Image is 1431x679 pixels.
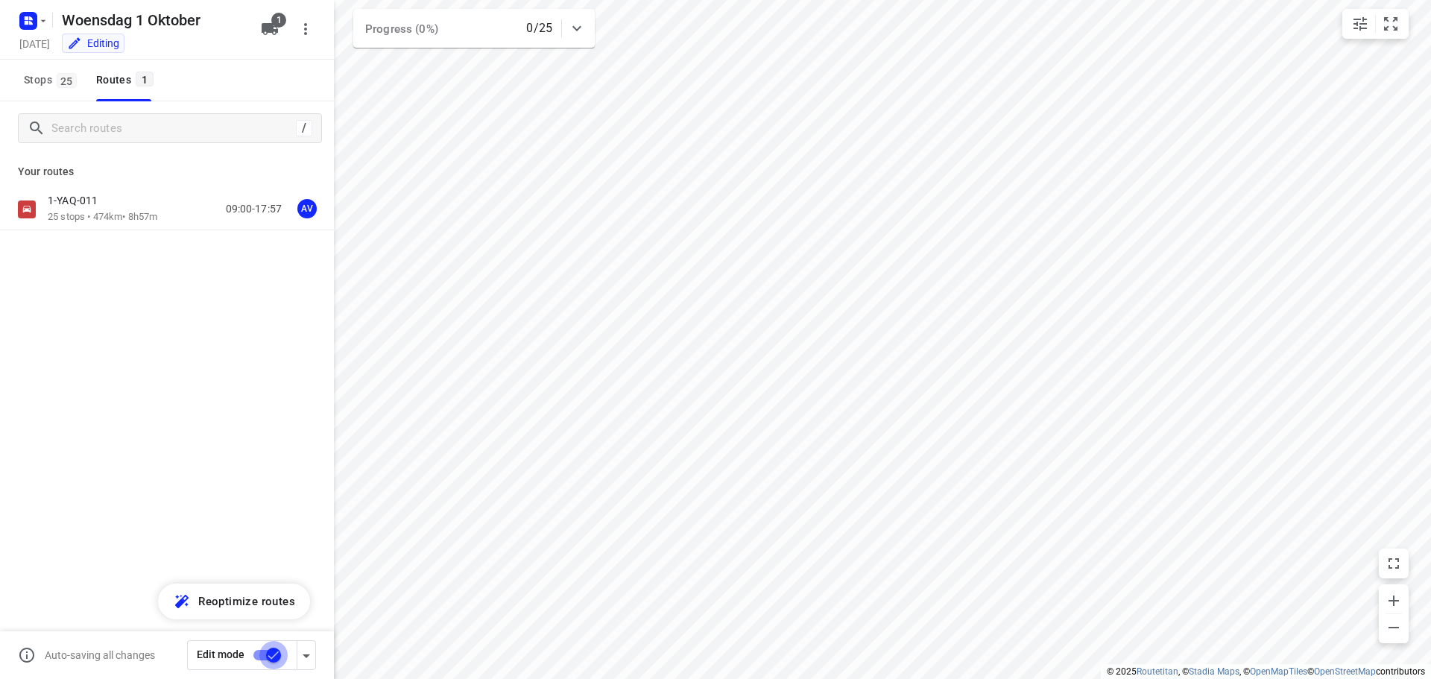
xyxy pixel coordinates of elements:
[1189,666,1239,677] a: Stadia Maps
[45,649,155,661] p: Auto-saving all changes
[13,35,56,52] h5: [DATE]
[67,36,119,51] div: You are currently in edit mode.
[197,648,244,660] span: Edit mode
[1345,9,1375,39] button: Map settings
[297,645,315,664] div: Driver app settings
[226,201,282,217] p: 09:00-17:57
[1107,666,1425,677] li: © 2025 , © , © © contributors
[1376,9,1406,39] button: Fit zoom
[1250,666,1307,677] a: OpenMapTiles
[1314,666,1376,677] a: OpenStreetMap
[57,73,77,88] span: 25
[365,22,438,36] span: Progress (0%)
[48,210,157,224] p: 25 stops • 474km • 8h57m
[56,8,249,32] h5: Woensdag 1 Oktober
[526,19,552,37] p: 0/25
[158,584,310,619] button: Reoptimize routes
[96,71,158,89] div: Routes
[297,199,317,218] div: AV
[24,71,81,89] span: Stops
[18,164,316,180] p: Your routes
[198,592,295,611] span: Reoptimize routes
[353,9,595,48] div: Progress (0%)0/25
[292,194,322,224] button: AV
[48,194,107,207] p: 1-YAQ-011
[1137,666,1178,677] a: Routetitan
[1342,9,1409,39] div: small contained button group
[291,14,320,44] button: More
[255,14,285,44] button: 1
[271,13,286,28] span: 1
[136,72,154,86] span: 1
[296,120,312,136] div: /
[51,117,296,140] input: Search routes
